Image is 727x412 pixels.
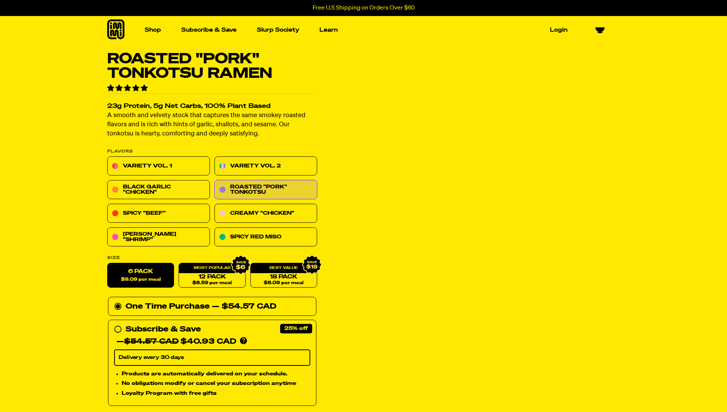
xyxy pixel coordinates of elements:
div: — $40.93 CAD [116,336,236,348]
h1: Roasted "Pork" Tonkotsu Ramen [107,52,317,81]
p: Flavors [107,150,317,154]
label: 6 pack [107,263,174,288]
li: No obligation: modify or cancel your subscription anytime [122,380,310,388]
del: $54.57 CAD [124,338,179,346]
span: $8.59 per meal [192,281,232,286]
span: $9.09 per meal [121,277,160,282]
span: $8.09 per meal [264,281,303,286]
p: Free U.S Shipping on Orders Over $60 [313,5,415,11]
a: Spicy "Beef" [107,204,210,223]
nav: Main navigation [142,16,571,44]
select: Subscribe & Save —$54.57 CAD$40.93 CAD Products are automatically delivered on your schedule. No ... [114,350,310,366]
a: Subscribe & Save [178,24,240,36]
span: 4.77 stars [107,85,149,92]
li: Loyalty Program with free gifts [122,389,310,398]
a: Slurp Society [254,24,302,36]
a: Roasted "Pork" Tonkotsu [214,180,317,200]
a: Variety Vol. 2 [214,157,317,176]
a: [PERSON_NAME] "Shrimp" [107,228,210,247]
a: Login [547,24,571,36]
h2: 23g Protein, 5g Net Carbs, 100% Plant Based [107,103,317,110]
p: A smooth and velvety stock that captures the same smokey roasted flavors and is rich with hints o... [107,111,317,139]
label: Size [107,256,317,260]
a: 12 Pack$8.59 per meal [179,263,245,288]
a: Learn [316,24,341,36]
a: Variety Vol. 1 [107,157,210,176]
div: — $54.57 CAD [212,301,276,313]
a: Black Garlic "Chicken" [107,180,210,200]
div: Subscribe & Save [126,323,201,336]
a: Creamy "Chicken" [214,204,317,223]
a: Spicy Red Miso [214,228,317,247]
a: 18 Pack$8.09 per meal [250,263,317,288]
li: Products are automatically delivered on your schedule. [122,370,310,378]
div: One Time Purchase [114,301,310,313]
a: Shop [142,24,164,36]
